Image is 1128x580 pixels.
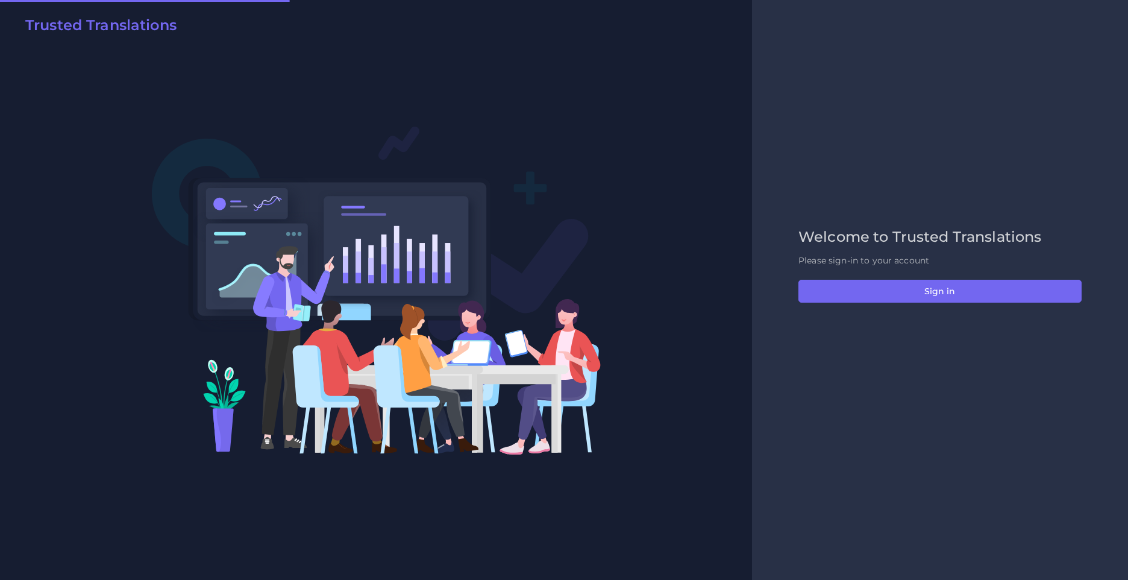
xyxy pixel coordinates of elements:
h2: Welcome to Trusted Translations [798,229,1082,246]
p: Please sign-in to your account [798,254,1082,267]
a: Trusted Translations [17,17,177,39]
h2: Trusted Translations [25,17,177,34]
img: Login V2 [151,125,601,455]
button: Sign in [798,280,1082,303]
